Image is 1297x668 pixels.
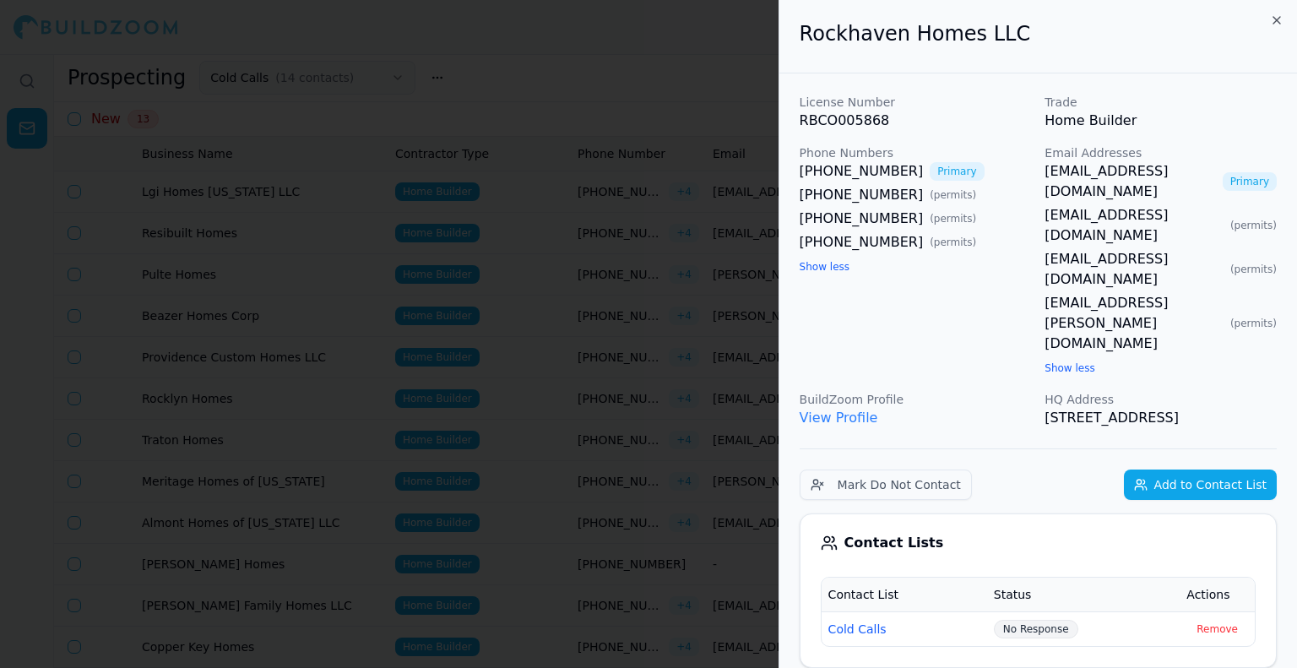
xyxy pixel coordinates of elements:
[1045,361,1094,375] button: Show less
[1124,470,1277,500] button: Add to Contact List
[930,236,976,249] span: ( permits )
[800,144,1032,161] p: Phone Numbers
[800,391,1032,408] p: BuildZoom Profile
[1045,111,1277,131] p: Home Builder
[828,621,887,638] button: Cold Calls
[930,212,976,225] span: ( permits )
[994,620,1078,638] button: No Response
[822,578,987,611] th: Contact List
[1223,172,1277,191] span: Primary
[800,20,1277,47] h2: Rockhaven Homes LLC
[1230,263,1277,276] span: ( permits )
[800,111,1032,131] p: RBCO005868
[800,470,972,500] button: Mark Do Not Contact
[1186,619,1248,639] button: Remove
[1045,144,1277,161] p: Email Addresses
[994,620,1078,638] span: Click to update status
[1230,317,1277,330] span: ( permits )
[800,161,924,182] a: [PHONE_NUMBER]
[1045,94,1277,111] p: Trade
[987,578,1180,611] th: Status
[930,188,976,202] span: ( permits )
[1045,293,1224,354] a: [EMAIL_ADDRESS][PERSON_NAME][DOMAIN_NAME]
[800,410,878,426] a: View Profile
[1045,408,1277,428] p: [STREET_ADDRESS]
[800,260,849,274] button: Show less
[1180,578,1255,611] th: Actions
[800,209,924,229] a: [PHONE_NUMBER]
[1045,205,1224,246] a: [EMAIL_ADDRESS][DOMAIN_NAME]
[1045,161,1215,202] a: [EMAIL_ADDRESS][DOMAIN_NAME]
[930,162,984,181] span: Primary
[800,232,924,253] a: [PHONE_NUMBER]
[1045,249,1224,290] a: [EMAIL_ADDRESS][DOMAIN_NAME]
[800,94,1032,111] p: License Number
[1230,219,1277,232] span: ( permits )
[1045,391,1277,408] p: HQ Address
[800,185,924,205] a: [PHONE_NUMBER]
[821,535,1256,551] div: Contact Lists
